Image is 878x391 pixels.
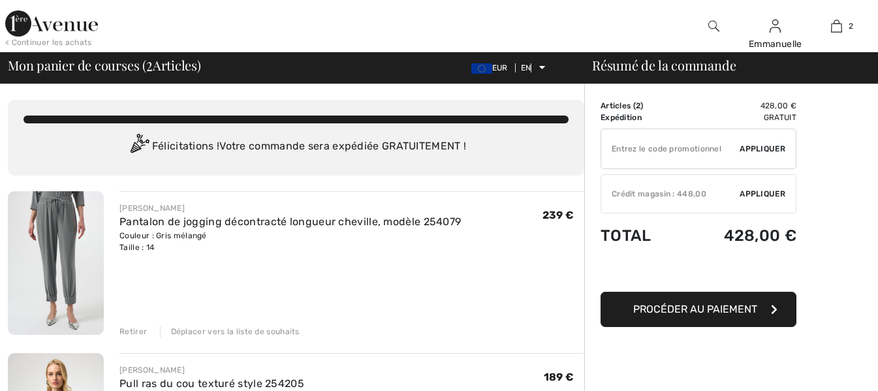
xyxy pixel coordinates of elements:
img: Mon sac [831,18,842,34]
img: rechercher sur le site [708,18,719,34]
font: Félicitations ! [152,140,220,152]
a: Pull ras du cou texturé style 254205 [119,377,304,390]
font: Gratuit [764,113,796,122]
font: Votre commande sera expédiée GRATUITEMENT ! [219,140,466,152]
font: EUR [492,63,508,72]
font: Emmanuelle [749,39,802,50]
font: < Continuer les achats [5,38,92,47]
a: 2 [807,18,867,34]
font: Mon panier de courses ( [8,56,146,74]
font: 2 [636,101,640,110]
img: Pantalon de jogging décontracté longueur cheville, modèle 254079 [8,191,104,335]
font: 428,00 € [760,101,796,110]
img: Euro [471,63,492,74]
button: Procéder au paiement [601,292,796,327]
font: 428,00 € [724,227,796,245]
font: 2 [146,52,153,75]
img: 1ère Avenue [5,10,98,37]
font: 239 € [542,209,574,221]
a: Se connecter [770,20,781,32]
font: EN [521,63,531,72]
font: Expédition [601,113,642,122]
font: Appliquer [740,189,785,198]
font: Total [601,227,651,245]
font: Déplacer vers la liste de souhaits [171,327,300,336]
font: 189 € [544,371,574,383]
input: Code promotionnel [601,129,740,168]
font: Crédit magasin : 448,00 [612,189,706,198]
font: Articles) [153,56,201,74]
font: ) [640,101,643,110]
font: 2 [849,22,853,31]
font: Couleur : Gris mélangé [119,231,207,240]
font: Résumé de la commande [592,56,736,74]
font: Articles ( [601,101,636,110]
iframe: PayPal [601,258,796,287]
font: Appliquer [740,144,785,153]
font: Taille : 14 [119,243,154,252]
font: [PERSON_NAME] [119,204,185,213]
a: Pantalon de jogging décontracté longueur cheville, modèle 254079 [119,215,461,228]
img: Mes informations [770,18,781,34]
font: [PERSON_NAME] [119,366,185,375]
font: Retirer [119,327,147,336]
font: Procéder au paiement [633,303,757,315]
img: Congratulation2.svg [126,134,152,160]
